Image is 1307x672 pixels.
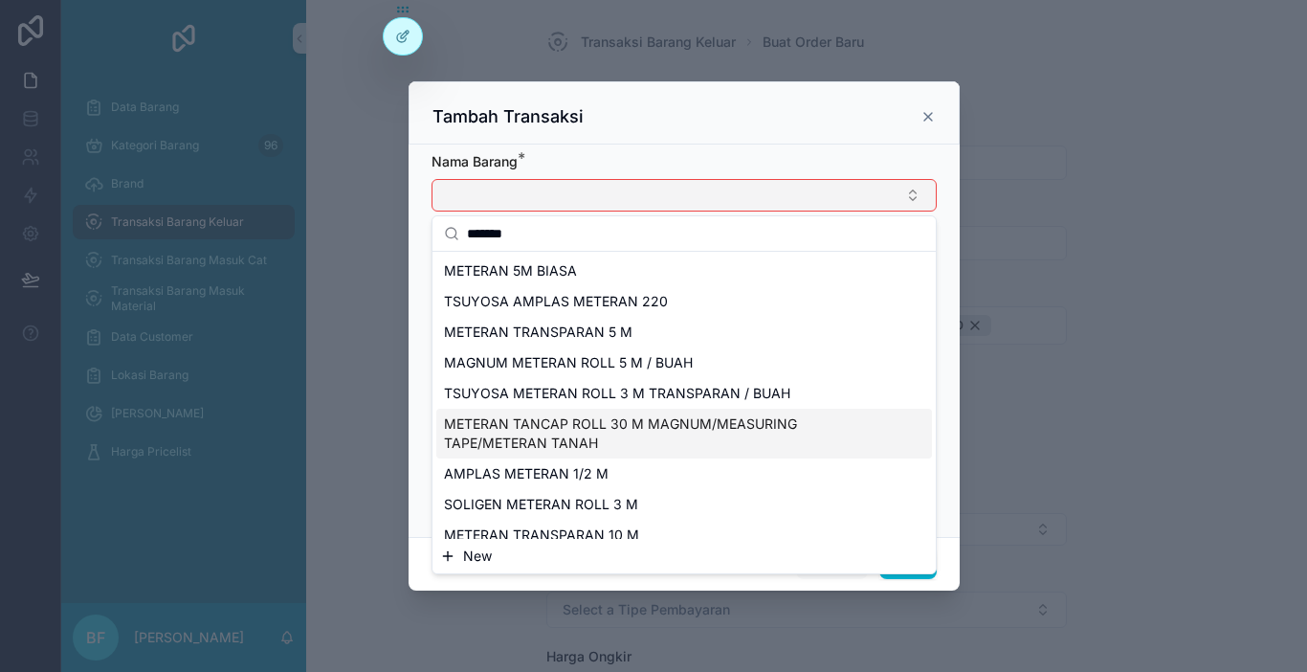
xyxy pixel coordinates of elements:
span: METERAN TRANSPARAN 5 M [444,323,632,342]
h3: Tambah Transaksi [432,105,584,128]
span: Nama Barang [432,153,518,169]
span: New [463,547,492,566]
button: Select Button [432,179,937,212]
span: TSUYOSA AMPLAS METERAN 220 [444,292,668,311]
span: METERAN TRANSPARAN 10 M [444,526,639,545]
div: Suggestions [432,252,936,539]
span: AMPLAS METERAN 1/2 M [444,464,609,483]
span: SOLIGEN METERAN ROLL 3 M [444,495,638,514]
span: METERAN TANCAP ROLL 30 M MAGNUM/MEASURING TAPE/METERAN TANAH [444,414,901,453]
span: MAGNUM METERAN ROLL 5 M / BUAH [444,353,693,372]
button: New [440,547,928,566]
span: TSUYOSA METERAN ROLL 3 M TRANSPARAN / BUAH [444,384,790,403]
span: METERAN 5M BIASA [444,261,577,280]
